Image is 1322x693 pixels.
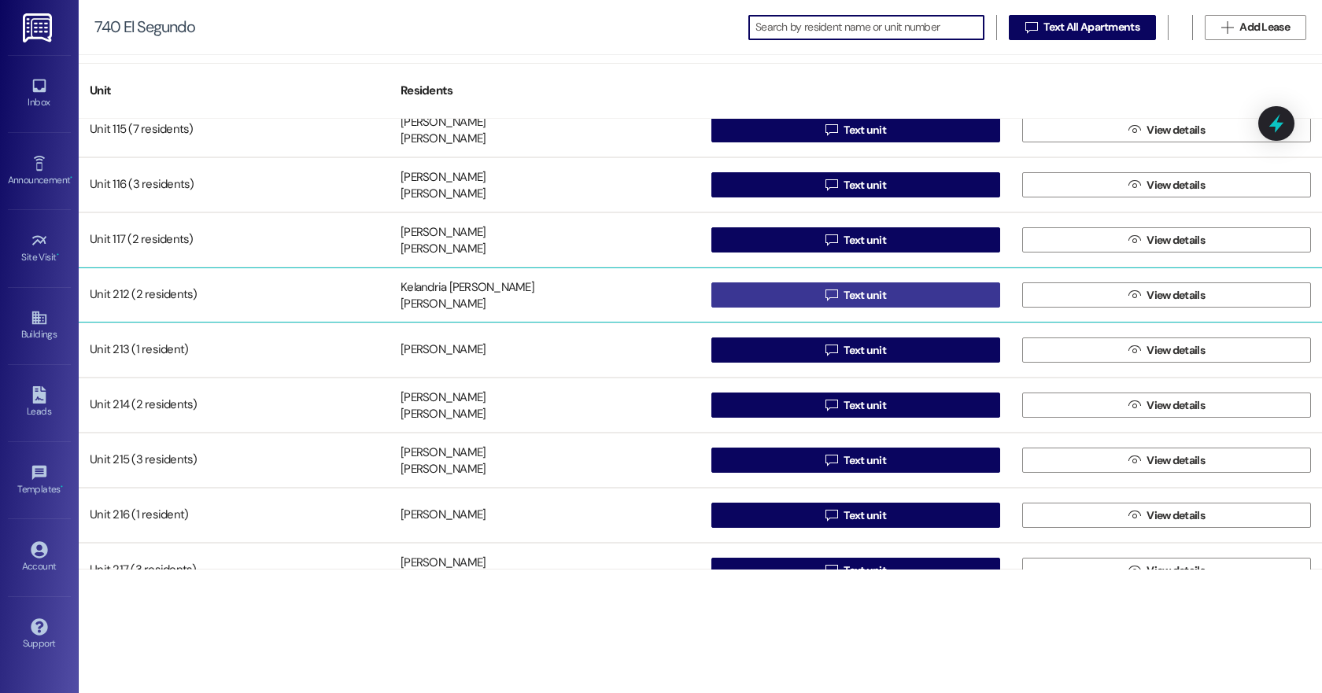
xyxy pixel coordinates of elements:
a: Inbox [8,72,71,115]
span: Text unit [844,122,886,138]
span: View details [1147,397,1205,414]
button: View details [1022,448,1311,473]
a: Leads [8,382,71,424]
div: [PERSON_NAME] [401,114,486,131]
div: Unit 213 (1 resident) [79,334,390,366]
div: Unit 215 (3 residents) [79,444,390,476]
div: [PERSON_NAME] [401,444,486,461]
span: Text unit [844,342,886,359]
span: • [70,172,72,183]
i:  [825,179,837,191]
span: View details [1147,452,1205,469]
i:  [825,289,837,301]
i:  [1025,21,1037,34]
a: Site Visit • [8,227,71,270]
i:  [1128,123,1140,136]
a: Support [8,614,71,656]
span: View details [1147,287,1205,304]
div: [PERSON_NAME] [401,186,486,203]
i:  [1128,234,1140,246]
button: Text unit [711,227,1000,253]
div: [PERSON_NAME] [401,224,486,241]
button: View details [1022,282,1311,308]
div: [PERSON_NAME] [401,555,486,571]
div: Unit 116 (3 residents) [79,169,390,201]
span: Text unit [844,177,886,194]
button: Text unit [711,172,1000,197]
button: Text unit [711,558,1000,583]
span: Text unit [844,562,886,579]
div: Unit 117 (2 residents) [79,224,390,256]
div: Unit 115 (7 residents) [79,114,390,146]
span: • [61,481,63,492]
i:  [825,344,837,356]
div: 740 El Segundo [94,19,195,35]
div: [PERSON_NAME] [401,507,486,524]
span: View details [1147,342,1205,359]
a: Account [8,536,71,579]
i:  [825,399,837,411]
div: [PERSON_NAME] [401,407,486,423]
div: [PERSON_NAME] [401,462,486,478]
i:  [825,234,837,246]
i:  [825,509,837,522]
span: View details [1147,232,1205,249]
a: Buildings [8,304,71,347]
i:  [1128,344,1140,356]
span: View details [1147,177,1205,194]
span: Text unit [844,397,886,414]
i:  [825,564,837,577]
div: Unit 216 (1 resident) [79,499,390,531]
i:  [1221,21,1233,34]
button: Text unit [711,393,1000,418]
div: Residents [390,72,700,110]
i:  [1128,399,1140,411]
div: Unit 214 (2 residents) [79,389,390,421]
span: Text unit [844,232,886,249]
span: • [57,249,59,260]
i:  [1128,454,1140,466]
span: Text unit [844,452,886,469]
i:  [1128,509,1140,522]
span: Add Lease [1239,19,1290,35]
div: [PERSON_NAME] [401,342,486,359]
div: [PERSON_NAME] [401,131,486,148]
button: View details [1022,172,1311,197]
div: Kelandria [PERSON_NAME] [401,279,534,296]
i:  [825,123,837,136]
button: Text unit [711,448,1000,473]
div: Unit [79,72,390,110]
span: View details [1147,507,1205,524]
i:  [1128,289,1140,301]
button: View details [1022,117,1311,142]
span: View details [1147,562,1205,579]
img: ResiDesk Logo [23,13,55,42]
input: Search by resident name or unit number [755,17,984,39]
span: View details [1147,122,1205,138]
i:  [825,454,837,466]
i:  [1128,179,1140,191]
button: Text unit [711,503,1000,528]
div: [PERSON_NAME] [401,169,486,186]
div: Unit 212 (2 residents) [79,279,390,311]
button: Text unit [711,117,1000,142]
span: Text unit [844,507,886,524]
a: Templates • [8,459,71,502]
div: [PERSON_NAME] [401,389,486,406]
button: Text All Apartments [1009,15,1156,40]
div: [PERSON_NAME] [401,297,486,313]
button: Text unit [711,337,1000,363]
div: [PERSON_NAME] [401,241,486,258]
i:  [1128,564,1140,577]
button: View details [1022,503,1311,528]
button: View details [1022,393,1311,418]
button: Add Lease [1205,15,1306,40]
button: View details [1022,558,1311,583]
button: Text unit [711,282,1000,308]
div: Unit 217 (3 residents) [79,555,390,586]
span: Text unit [844,287,886,304]
span: Text All Apartments [1043,19,1139,35]
button: View details [1022,337,1311,363]
button: View details [1022,227,1311,253]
